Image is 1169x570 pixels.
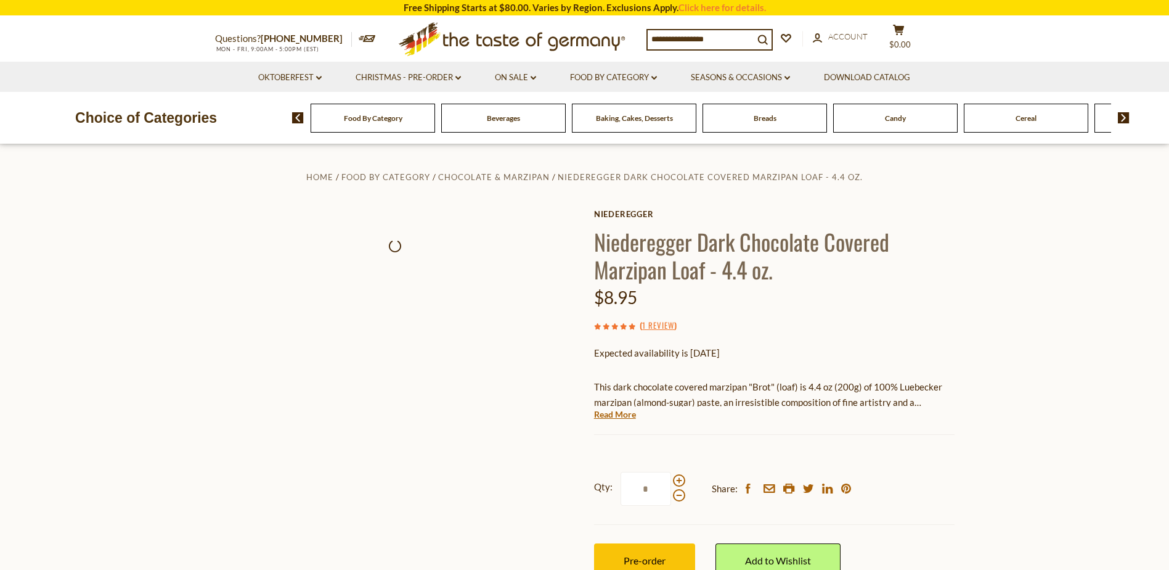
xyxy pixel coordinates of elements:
[341,172,430,182] a: Food By Category
[594,345,955,361] p: Expected availability is [DATE]
[344,114,402,123] a: Food By Category
[594,479,613,495] strong: Qty:
[487,114,520,123] a: Beverages
[824,71,910,85] a: Download Catalog
[594,408,636,421] a: Read More
[570,71,657,85] a: Food By Category
[691,71,790,85] a: Seasons & Occasions
[594,209,955,219] a: Niederegger
[594,287,637,308] span: $8.95
[495,71,536,85] a: On Sale
[881,24,918,55] button: $0.00
[1016,114,1037,123] a: Cereal
[596,114,673,123] a: Baking, Cakes, Desserts
[712,481,738,497] span: Share:
[258,71,322,85] a: Oktoberfest
[754,114,776,123] a: Breads
[640,319,677,331] span: ( )
[813,30,868,44] a: Account
[621,472,671,506] input: Qty:
[215,46,320,52] span: MON - FRI, 9:00AM - 5:00PM (EST)
[356,71,461,85] a: Christmas - PRE-ORDER
[292,112,304,123] img: previous arrow
[261,33,343,44] a: [PHONE_NUMBER]
[642,319,674,332] a: 1 Review
[594,379,955,410] p: This dark chocolate covered marzipan "Brot" (loaf) is 4.4 oz (200g) of 100% Luebecker marzipan (a...
[1118,112,1130,123] img: next arrow
[889,39,911,49] span: $0.00
[594,228,955,283] h1: Niederegger Dark Chocolate Covered Marzipan Loaf - 4.4 oz.
[306,172,333,182] a: Home
[678,2,766,13] a: Click here for details.
[438,172,550,182] a: Chocolate & Marzipan
[624,555,666,566] span: Pre-order
[828,31,868,41] span: Account
[215,31,352,47] p: Questions?
[558,172,863,182] a: Niederegger Dark Chocolate Covered Marzipan Loaf - 4.4 oz.
[885,114,906,123] a: Candy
